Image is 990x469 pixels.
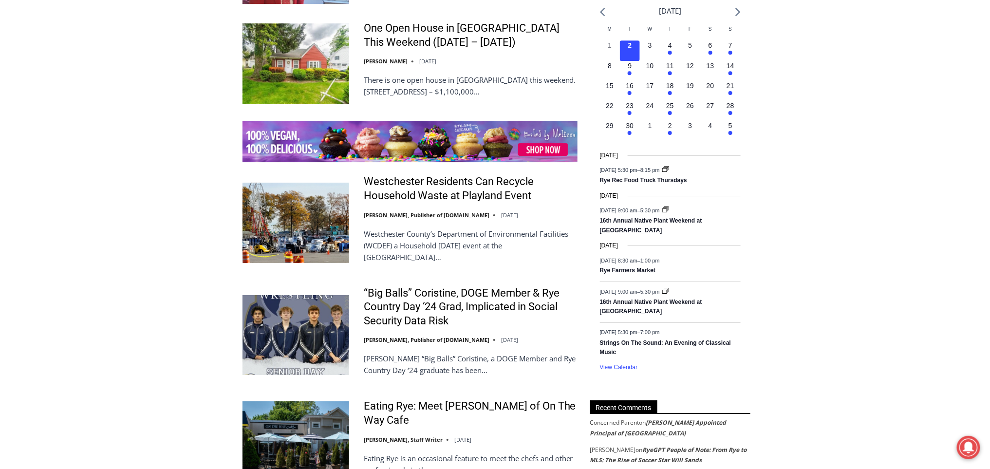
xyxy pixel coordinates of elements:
button: 23 Has events [620,101,640,121]
button: 11 Has events [660,61,680,81]
time: [DATE] [419,57,436,65]
em: Has events [728,111,732,115]
time: 23 [626,102,634,110]
a: Open Tues. - Sun. [PHONE_NUMBER] [0,98,98,121]
p: There is one open house in [GEOGRAPHIC_DATA] this weekend. [STREET_ADDRESS] – $1,100,000… [364,74,578,97]
h4: Book [PERSON_NAME]'s Good Humor for Your Event [297,10,339,38]
time: – [600,329,660,335]
time: 2 [668,122,672,130]
span: [DATE] 9:00 am [600,288,637,294]
em: Has events [728,131,732,135]
time: [DATE] [454,436,471,443]
em: Has events [628,131,632,135]
time: 2 [628,41,632,49]
time: 10 [646,62,654,70]
em: Has events [709,51,712,55]
time: 11 [666,62,674,70]
a: Rye Farmers Market [600,267,656,275]
a: 16th Annual Native Plant Weekend at [GEOGRAPHIC_DATA] [600,217,702,234]
button: 25 Has events [660,101,680,121]
a: [PERSON_NAME], Publisher of [DOMAIN_NAME] [364,211,489,219]
button: 10 [640,61,660,81]
time: 21 [727,82,734,90]
button: 5 [680,40,700,60]
img: Westchester Residents Can Recycle Household Waste at Playland Event [243,183,349,263]
span: M [608,26,612,32]
em: Has events [628,91,632,95]
em: Has events [728,51,732,55]
button: 3 [680,121,700,141]
time: 25 [666,102,674,110]
em: Has events [668,71,672,75]
time: 13 [707,62,714,70]
time: 16 [626,82,634,90]
p: [PERSON_NAME] “Big Balls” Coristine, a DOGE Member and Rye Country Day ‘24 graduate has been… [364,353,578,376]
span: [DATE] 5:30 pm [600,329,637,335]
span: T [628,26,631,32]
time: 3 [688,122,692,130]
time: [DATE] [600,191,618,201]
time: 1 [608,41,612,49]
button: 13 [700,61,720,81]
span: S [709,26,712,32]
em: Has events [628,71,632,75]
time: [DATE] [501,336,518,343]
span: Concerned Parent [590,418,639,427]
button: 2 [620,40,640,60]
div: Thursday [660,25,680,40]
time: – [600,288,661,294]
time: 5 [688,41,692,49]
em: Has events [668,111,672,115]
button: 2 Has events [660,121,680,141]
a: “Big Balls” Coristine, DOGE Member & Rye Country Day ‘24 Grad, Implicated in Social Security Data... [364,286,578,328]
time: 5 [728,122,732,130]
a: Previous month [600,7,605,17]
a: RyeGPT People of Note: From Rye to MLS: The Rise of Soccer Star Will Sands [590,446,747,465]
time: 20 [707,82,714,90]
a: Rye Rec Food Truck Thursdays [600,177,687,185]
a: Next month [735,7,741,17]
img: s_800_809a2aa2-bb6e-4add-8b5e-749ad0704c34.jpeg [236,0,294,44]
span: W [648,26,652,32]
footer: on [590,417,750,438]
button: 24 [640,101,660,121]
button: 1 [600,40,620,60]
div: Serving [GEOGRAPHIC_DATA] Since [DATE] [64,18,241,27]
time: 6 [709,41,712,49]
span: Recent Comments [590,400,657,413]
span: [DATE] 9:00 am [600,207,637,213]
time: [DATE] [600,241,618,250]
em: Has events [668,51,672,55]
a: [PERSON_NAME] Appointed Principal of [GEOGRAPHIC_DATA] [590,418,727,437]
img: One Open House in Rye This Weekend (August 30 – 31) [243,23,349,103]
a: [PERSON_NAME], Staff Writer [364,436,443,443]
p: Westchester County’s Department of Environmental Facilities (WCDEF) a Household [DATE] event at t... [364,228,578,263]
button: 26 [680,101,700,121]
button: 4 Has events [660,40,680,60]
button: 3 [640,40,660,60]
button: 21 Has events [720,81,740,101]
time: 26 [686,102,694,110]
a: Strings On The Sound: An Evening of Classical Music [600,339,731,356]
span: 8:15 pm [640,167,660,173]
span: [PERSON_NAME] [590,446,636,454]
time: 8 [608,62,612,70]
button: 4 [700,121,720,141]
time: 1 [648,122,652,130]
div: Saturday [700,25,720,40]
time: 28 [727,102,734,110]
span: 5:30 pm [640,288,660,294]
div: Wednesday [640,25,660,40]
div: Friday [680,25,700,40]
button: 6 Has events [700,40,720,60]
em: Has events [728,71,732,75]
span: [DATE] 8:30 am [600,257,637,263]
a: [PERSON_NAME], Publisher of [DOMAIN_NAME] [364,336,489,343]
a: Book [PERSON_NAME]'s Good Humor for Your Event [289,3,352,44]
li: [DATE] [659,4,681,18]
time: 4 [709,122,712,130]
time: – [600,207,661,213]
span: T [669,26,672,32]
time: 3 [648,41,652,49]
time: [DATE] [501,211,518,219]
